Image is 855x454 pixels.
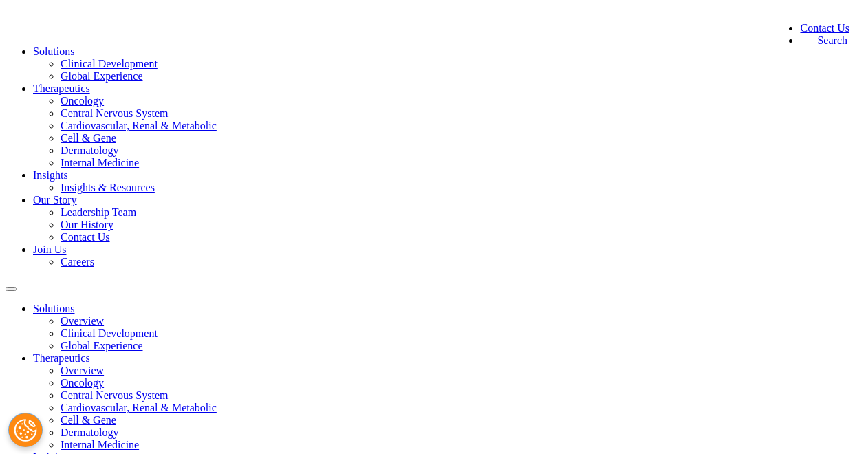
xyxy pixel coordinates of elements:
[33,352,90,364] a: Therapeutics
[61,439,139,451] a: Internal Medicine
[61,414,116,426] a: Cell & Gene
[61,389,168,401] a: Central Nervous System
[33,83,90,94] a: Therapeutics
[33,169,68,181] a: Insights
[61,365,104,376] a: Overview
[61,70,143,82] a: Global Experience
[61,377,104,389] a: Oncology
[8,413,43,447] button: Cookies Settings
[800,34,847,46] a: Search
[61,340,143,352] a: Global Experience
[61,120,217,131] a: Cardiovascular, Renal & Metabolic
[61,95,104,107] a: Oncology
[61,157,139,169] a: Internal Medicine
[61,231,110,243] a: Contact Us
[33,45,74,57] a: Solutions
[61,206,136,218] a: Leadership Team
[61,315,104,327] a: Overview
[33,303,74,314] a: Solutions
[61,402,217,413] a: Cardiovascular, Renal & Metabolic
[61,219,113,230] a: Our History
[61,327,158,339] a: Clinical Development
[800,34,814,48] img: search.svg
[61,182,155,193] a: Insights & Resources
[61,58,158,69] a: Clinical Development
[61,256,94,268] a: Careers
[61,132,116,144] a: Cell & Gene
[33,244,66,255] a: Join Us
[800,22,849,34] a: Contact Us
[61,426,118,438] a: Dermatology
[33,194,77,206] a: Our Story
[61,107,168,119] a: Central Nervous System
[61,144,118,156] a: Dermatology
